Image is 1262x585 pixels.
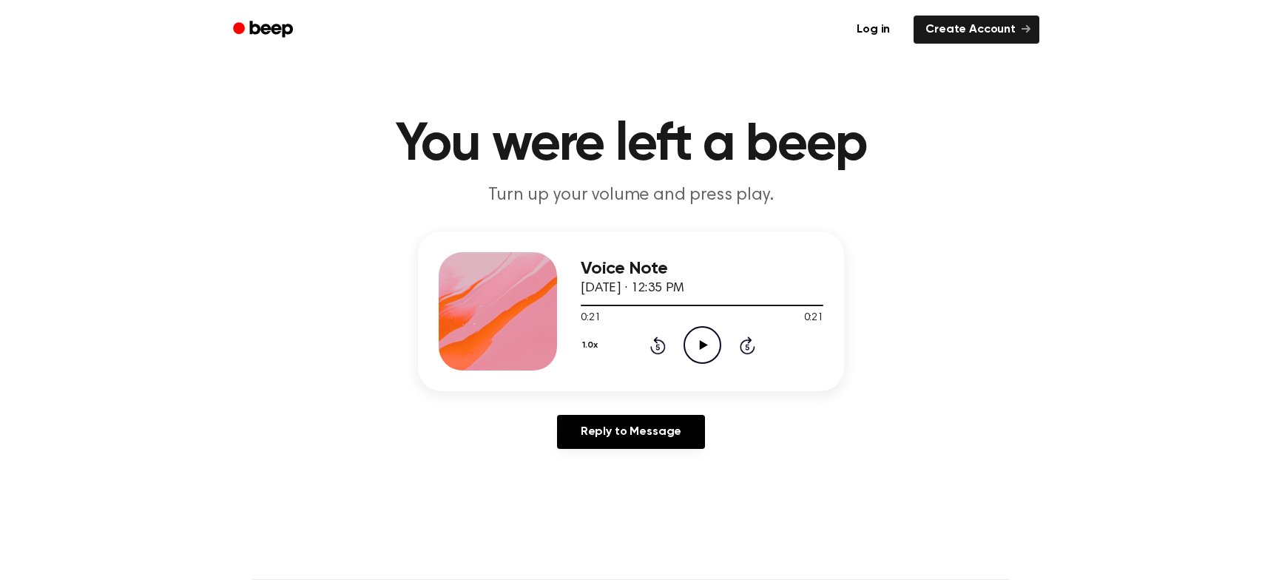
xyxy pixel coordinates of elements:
[347,183,915,208] p: Turn up your volume and press play.
[842,13,905,47] a: Log in
[581,311,600,326] span: 0:21
[581,282,684,295] span: [DATE] · 12:35 PM
[581,259,823,279] h3: Voice Note
[581,333,603,358] button: 1.0x
[252,118,1010,172] h1: You were left a beep
[804,311,823,326] span: 0:21
[557,415,705,449] a: Reply to Message
[223,16,306,44] a: Beep
[914,16,1039,44] a: Create Account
